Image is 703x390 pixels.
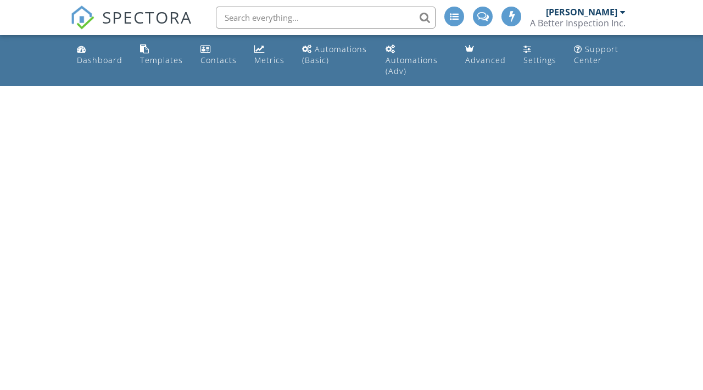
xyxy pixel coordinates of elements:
a: Support Center [570,39,631,71]
div: [PERSON_NAME] [546,7,617,18]
a: Settings [519,39,561,71]
div: Automations (Basic) [302,44,367,65]
div: Support Center [574,44,618,65]
a: Contacts [196,39,241,71]
a: Automations (Basic) [298,39,372,71]
a: SPECTORA [70,15,192,38]
a: Metrics [250,39,289,71]
div: Settings [523,55,556,65]
div: A Better Inspection Inc. [530,18,626,29]
div: Contacts [200,55,237,65]
div: Dashboard [77,55,122,65]
a: Templates [136,39,187,71]
input: Search everything... [216,7,436,29]
div: Metrics [254,55,284,65]
div: Templates [140,55,183,65]
img: The Best Home Inspection Software - Spectora [70,5,94,30]
a: Automations (Advanced) [381,39,451,82]
a: Dashboard [72,39,127,71]
div: Automations (Adv) [386,55,438,76]
div: Advanced [465,55,506,65]
span: SPECTORA [102,5,192,29]
a: Advanced [461,39,510,71]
